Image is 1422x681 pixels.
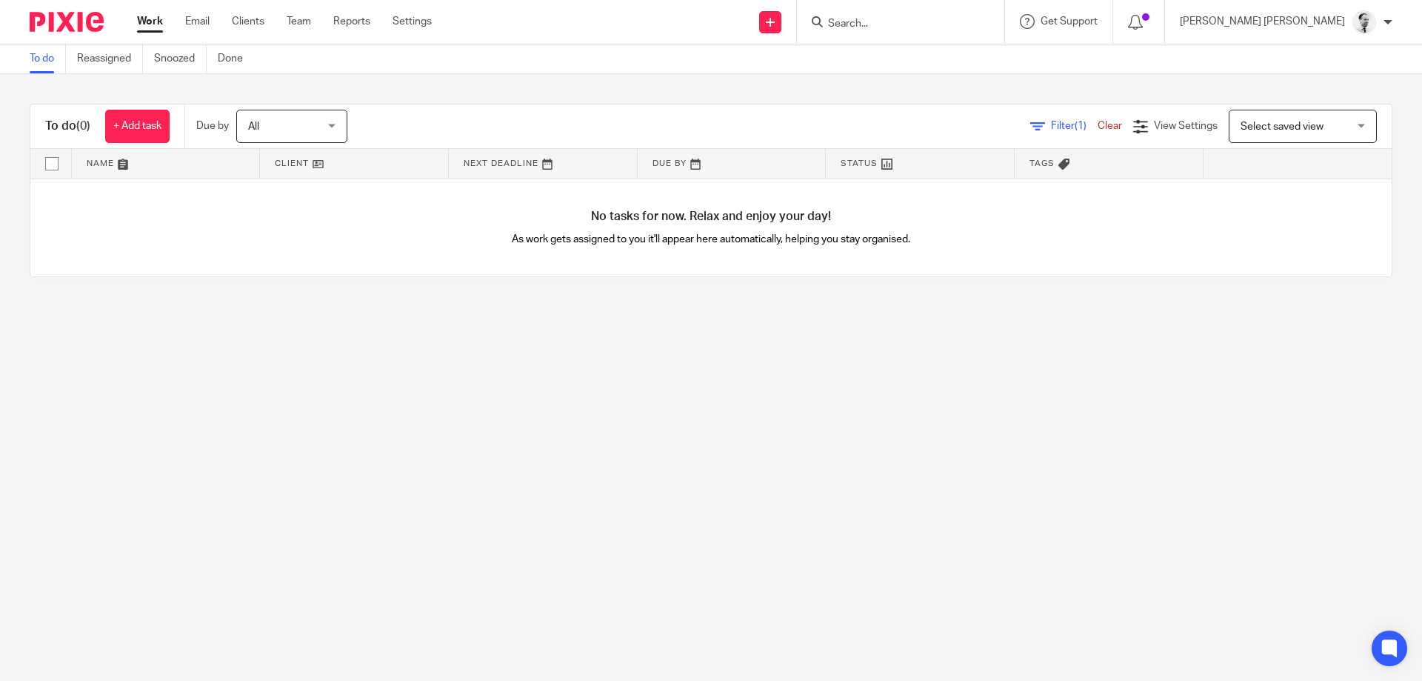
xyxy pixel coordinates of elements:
input: Search [827,18,960,31]
h4: No tasks for now. Relax and enjoy your day! [30,209,1392,225]
a: Clear [1098,121,1122,131]
a: Work [137,14,163,29]
a: Snoozed [154,44,207,73]
a: Email [185,14,210,29]
span: Select saved view [1241,122,1323,132]
span: All [248,122,259,132]
a: Clients [232,14,264,29]
span: Tags [1029,159,1055,167]
a: Done [218,44,254,73]
span: Get Support [1041,16,1098,27]
a: Reports [333,14,370,29]
span: (0) [76,120,90,132]
h1: To do [45,119,90,134]
a: Team [287,14,311,29]
p: As work gets assigned to you it'll appear here automatically, helping you stay organised. [371,232,1052,247]
span: View Settings [1154,121,1218,131]
p: [PERSON_NAME] [PERSON_NAME] [1180,14,1345,29]
a: Reassigned [77,44,143,73]
img: Mass_2025.jpg [1352,10,1376,34]
img: Pixie [30,12,104,32]
span: Filter [1051,121,1098,131]
p: Due by [196,119,229,133]
a: Settings [393,14,432,29]
span: (1) [1075,121,1086,131]
a: To do [30,44,66,73]
a: + Add task [105,110,170,143]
